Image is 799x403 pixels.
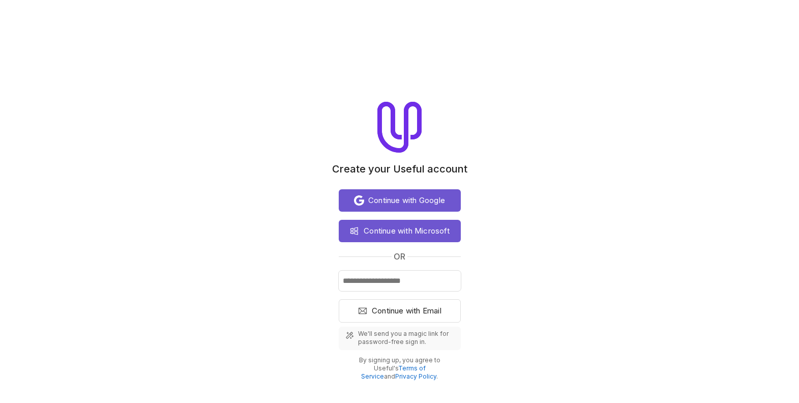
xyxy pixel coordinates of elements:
a: Privacy Policy [395,372,436,380]
span: Continue with Microsoft [364,225,450,237]
a: Terms of Service [361,364,426,380]
h1: Create your Useful account [332,163,467,175]
span: or [394,250,405,263]
span: Continue with Google [368,194,445,207]
span: Continue with Email [372,305,441,317]
button: Continue with Google [339,189,461,212]
button: Continue with Email [339,299,461,323]
input: Email [339,271,461,291]
span: We'll send you a magic link for password-free sign in. [358,330,455,346]
button: Continue with Microsoft [339,220,461,242]
p: By signing up, you agree to Useful's and . [347,356,453,381]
